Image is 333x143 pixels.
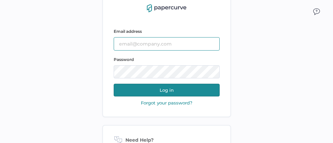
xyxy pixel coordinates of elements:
button: Forgot your password? [139,100,195,106]
input: email@company.com [114,37,220,51]
span: Password [114,57,134,62]
button: Log in [114,84,220,96]
span: Email address [114,29,142,34]
img: icon_chat.2bd11823.svg [313,8,320,15]
img: papercurve-logo-colour.7244d18c.svg [147,4,186,12]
